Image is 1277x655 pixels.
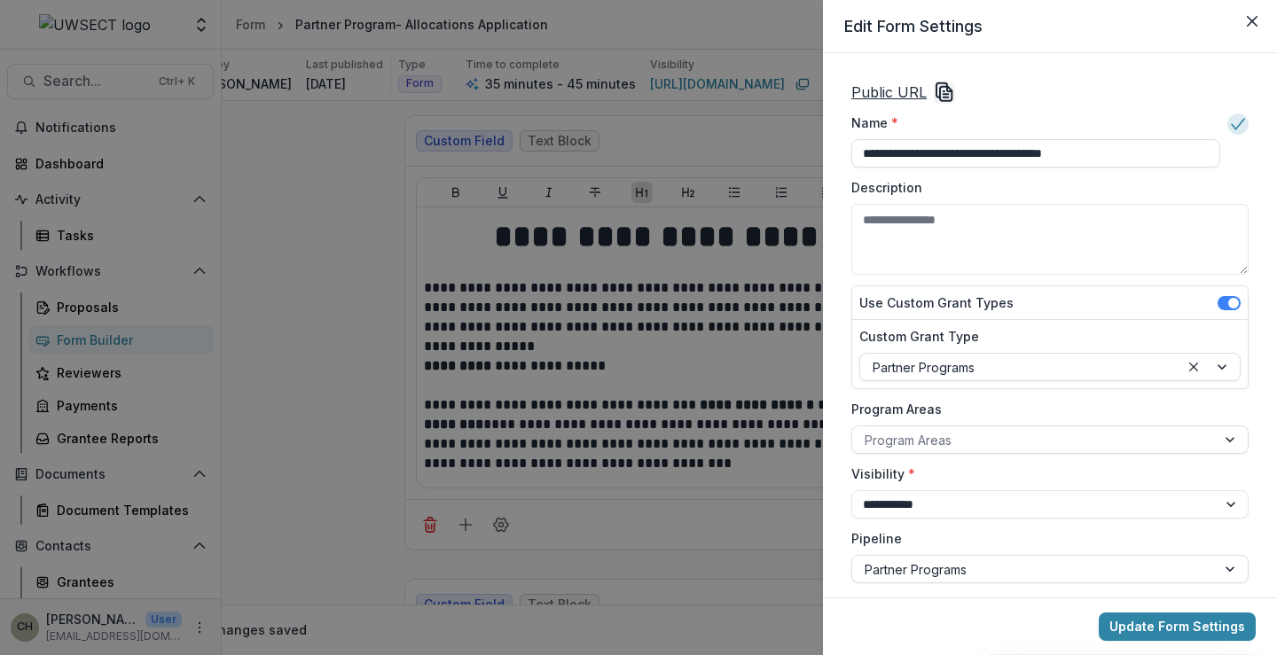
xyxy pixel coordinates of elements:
[851,529,1238,548] label: Pipeline
[851,594,1238,612] label: Form Tags
[851,400,1238,418] label: Program Areas
[859,327,1230,346] label: Custom Grant Type
[1099,612,1256,641] button: Update Form Settings
[851,178,1238,197] label: Description
[1183,356,1204,378] div: Clear selected options
[851,82,927,103] a: Public URL
[859,293,1014,312] label: Use Custom Grant Types
[1238,7,1266,35] button: Close
[851,113,1210,132] label: Name
[851,83,927,101] u: Public URL
[934,82,955,103] svg: Copy Link
[851,464,1238,483] label: Visibility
